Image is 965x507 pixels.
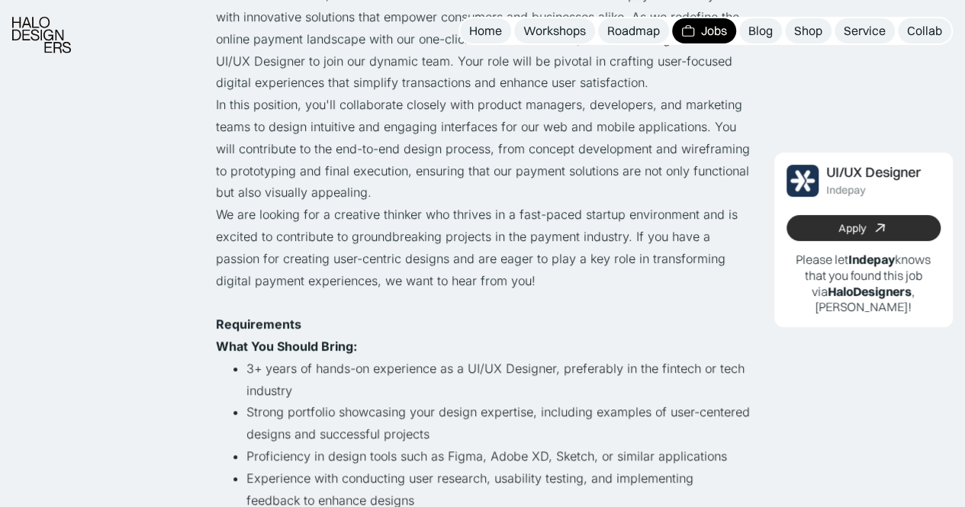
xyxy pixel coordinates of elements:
a: Jobs [672,18,736,43]
li: Strong portfolio showcasing your design expertise, including examples of user-centered designs an... [246,401,750,445]
div: Collab [907,23,942,39]
p: ‍ [216,313,750,358]
a: Apply [786,215,941,241]
strong: Requirements What You Should Bring: [216,316,357,354]
b: Indepay [848,252,895,267]
a: Service [835,18,895,43]
a: Blog [739,18,782,43]
div: Indepay [826,184,866,197]
div: Apply [838,222,866,235]
div: Blog [748,23,773,39]
p: We are looking for a creative thinker who thrives in a fast-paced startup environment and is exci... [216,204,750,291]
a: Roadmap [598,18,669,43]
div: Service [844,23,886,39]
p: Please let knows that you found this job via , [PERSON_NAME]! [786,252,941,315]
div: UI/UX Designer [826,165,921,181]
a: Workshops [514,18,595,43]
img: Job Image [786,165,819,197]
li: 3+ years of hands-on experience as a UI/UX Designer, preferably in the fintech or tech industry [246,358,750,402]
li: Proficiency in design tools such as Figma, Adobe XD, Sketch, or similar applications [246,445,750,467]
div: Shop [794,23,822,39]
div: Workshops [523,23,586,39]
a: Collab [898,18,951,43]
div: Roadmap [607,23,660,39]
a: Shop [785,18,832,43]
div: Home [469,23,502,39]
p: ‍ [216,291,750,313]
b: HaloDesigners [828,284,912,299]
div: Jobs [701,23,727,39]
a: Home [460,18,511,43]
p: In this position, you'll collaborate closely with product managers, developers, and marketing tea... [216,94,750,204]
